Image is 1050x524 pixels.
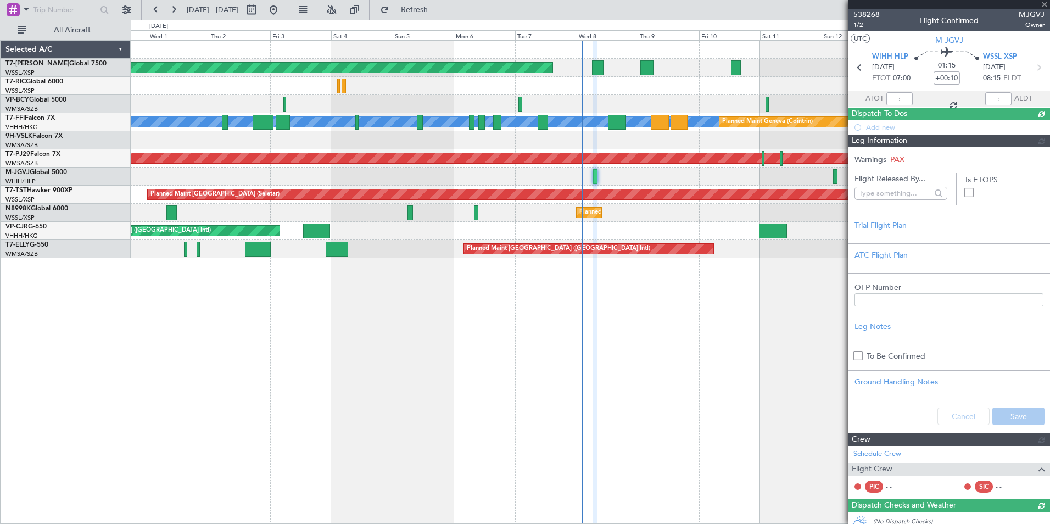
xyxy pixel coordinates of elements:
a: VHHH/HKG [5,123,38,131]
span: WSSL XSP [983,52,1017,63]
span: VP-CJR [5,224,28,230]
div: Mon 6 [454,30,515,40]
a: VP-BCYGlobal 5000 [5,97,66,103]
a: T7-FFIFalcon 7X [5,115,55,121]
span: WIHH HLP [872,52,908,63]
div: Tue 7 [515,30,577,40]
a: T7-[PERSON_NAME]Global 7500 [5,60,107,67]
a: WMSA/SZB [5,141,38,149]
span: ATOT [865,93,884,104]
span: All Aircraft [29,26,116,34]
button: Refresh [375,1,441,19]
div: Sun 12 [822,30,883,40]
div: Sat 4 [331,30,393,40]
span: T7-FFI [5,115,25,121]
span: M-JGVJ [935,35,963,46]
span: 538268 [853,9,880,20]
div: Sun 5 [393,30,454,40]
div: Thu 9 [638,30,699,40]
a: WMSA/SZB [5,159,38,168]
div: Wed 8 [577,30,638,40]
span: T7-TST [5,187,27,194]
div: Wed 1 [148,30,209,40]
div: Planned Maint [GEOGRAPHIC_DATA] ([GEOGRAPHIC_DATA] Intl) [467,241,650,257]
span: [DATE] [872,62,895,73]
span: T7-ELLY [5,242,30,248]
a: WIHH/HLP [5,177,36,186]
span: ELDT [1003,73,1021,84]
div: Fri 3 [270,30,332,40]
a: T7-ELLYG-550 [5,242,48,248]
div: Planned Maint [GEOGRAPHIC_DATA] (Seletar) [579,204,708,221]
a: WSSL/XSP [5,69,35,77]
span: [DATE] - [DATE] [187,5,238,15]
span: 08:15 [983,73,1001,84]
a: WMSA/SZB [5,250,38,258]
a: WSSL/XSP [5,214,35,222]
div: Thu 2 [209,30,270,40]
a: WMSA/SZB [5,105,38,113]
div: Flight Confirmed [919,15,979,26]
span: M-JGVJ [5,169,30,176]
a: VHHH/HKG [5,232,38,240]
input: Trip Number [33,2,97,18]
span: MJGVJ [1019,9,1045,20]
a: VP-CJRG-650 [5,224,47,230]
span: Refresh [392,6,438,14]
button: All Aircraft [12,21,119,39]
span: 01:15 [938,60,956,71]
a: N8998KGlobal 6000 [5,205,68,212]
span: T7-[PERSON_NAME] [5,60,69,67]
a: T7-PJ29Falcon 7X [5,151,60,158]
span: 9H-VSLK [5,133,32,140]
div: Fri 10 [699,30,761,40]
div: Planned Maint [GEOGRAPHIC_DATA] (Seletar) [150,186,280,203]
button: UTC [851,34,870,43]
span: [DATE] [983,62,1006,73]
a: 9H-VSLKFalcon 7X [5,133,63,140]
span: ALDT [1014,93,1032,104]
a: WSSL/XSP [5,196,35,204]
span: 1/2 [853,20,880,30]
span: 07:00 [893,73,911,84]
span: Owner [1019,20,1045,30]
div: [DATE] [149,22,168,31]
span: T7-RIC [5,79,26,85]
a: WSSL/XSP [5,87,35,95]
span: VP-BCY [5,97,29,103]
a: T7-TSTHawker 900XP [5,187,72,194]
a: T7-RICGlobal 6000 [5,79,63,85]
span: N8998K [5,205,31,212]
span: ETOT [872,73,890,84]
a: M-JGVJGlobal 5000 [5,169,67,176]
div: Sat 11 [760,30,822,40]
div: Planned Maint Geneva (Cointrin) [722,114,813,130]
span: T7-PJ29 [5,151,30,158]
